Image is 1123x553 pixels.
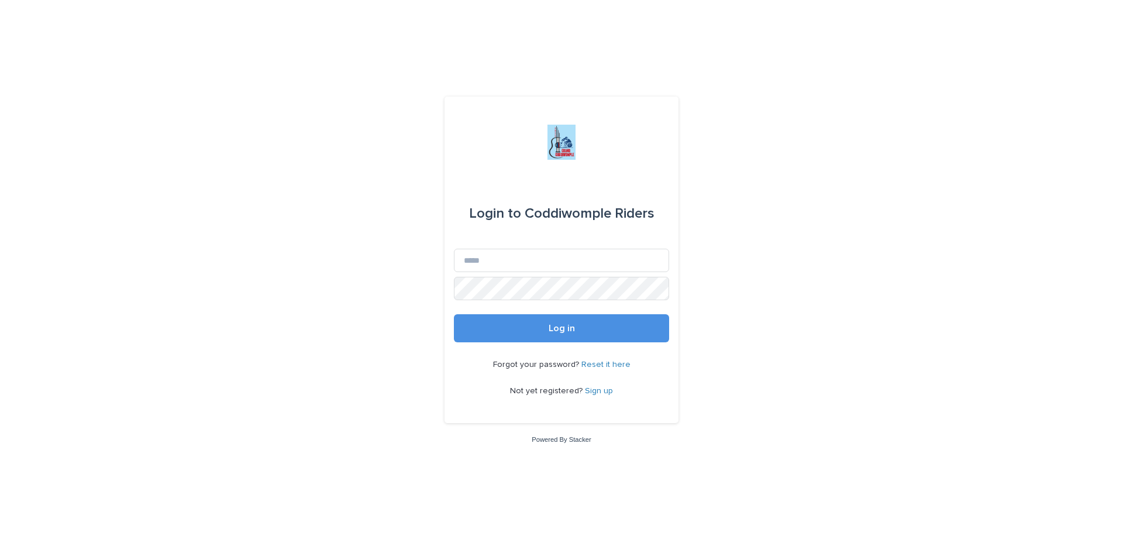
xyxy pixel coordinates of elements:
button: Log in [454,314,669,342]
a: Sign up [585,387,613,395]
a: Reset it here [581,360,631,369]
span: Login to [469,207,521,221]
a: Powered By Stacker [532,436,591,443]
span: Forgot your password? [493,360,581,369]
span: Log in [549,324,575,333]
img: jxsLJbdS1eYBI7rVAS4p [547,125,576,160]
span: Not yet registered? [510,387,585,395]
div: Coddiwomple Riders [469,197,654,230]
